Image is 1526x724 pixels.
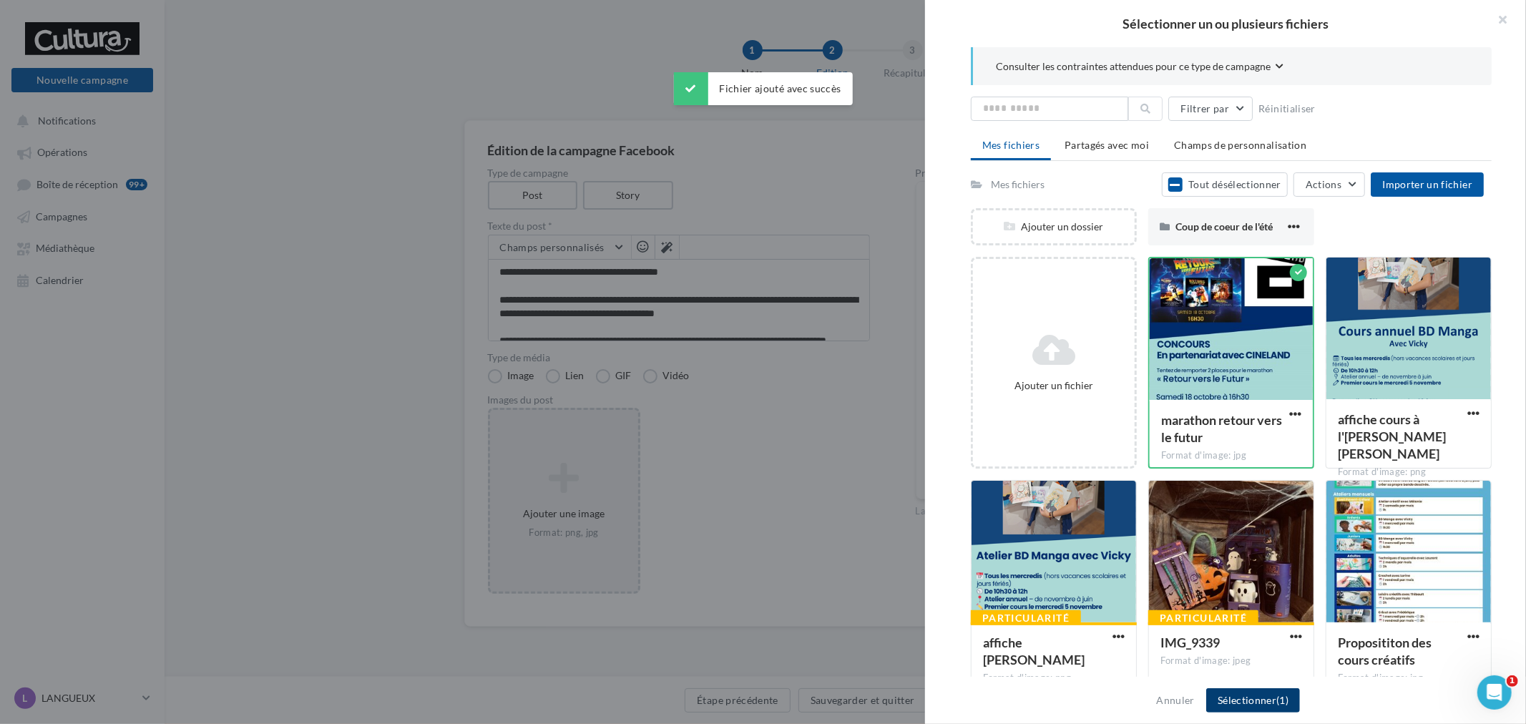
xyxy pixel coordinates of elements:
[991,177,1045,192] div: Mes fichiers
[979,378,1129,393] div: Ajouter un fichier
[1160,655,1302,667] div: Format d'image: jpeg
[1382,178,1472,190] span: Importer un fichier
[1276,694,1288,706] span: (1)
[1507,675,1518,687] span: 1
[1371,172,1484,197] button: Importer un fichier
[983,635,1085,667] span: affiche vicky
[1253,100,1321,117] button: Réinitialiser
[1338,635,1432,667] span: Proposititon des cours créatifs
[1338,411,1446,461] span: affiche cours à l'anné Vicky
[1206,688,1300,713] button: Sélectionner(1)
[973,220,1135,234] div: Ajouter un dossier
[983,672,1125,685] div: Format d'image: png
[673,72,852,105] div: Fichier ajouté avec succès
[948,17,1503,30] h2: Sélectionner un ou plusieurs fichiers
[1160,635,1220,650] span: IMG_9339
[1162,172,1288,197] button: Tout désélectionner
[1065,139,1149,151] span: Partagés avec moi
[1161,449,1301,462] div: Format d'image: jpg
[971,610,1081,626] div: Particularité
[1338,466,1479,479] div: Format d'image: png
[996,59,1271,74] span: Consulter les contraintes attendues pour ce type de campagne
[1306,178,1341,190] span: Actions
[1148,610,1258,626] div: Particularité
[996,59,1283,77] button: Consulter les contraintes attendues pour ce type de campagne
[1338,672,1479,685] div: Format d'image: jpg
[1175,220,1273,233] span: Coup de coeur de l'été
[1293,172,1365,197] button: Actions
[1477,675,1512,710] iframe: Intercom live chat
[1168,97,1253,121] button: Filtrer par
[1151,692,1200,709] button: Annuler
[982,139,1040,151] span: Mes fichiers
[1174,139,1306,151] span: Champs de personnalisation
[1161,412,1282,445] span: marathon retour vers le futur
